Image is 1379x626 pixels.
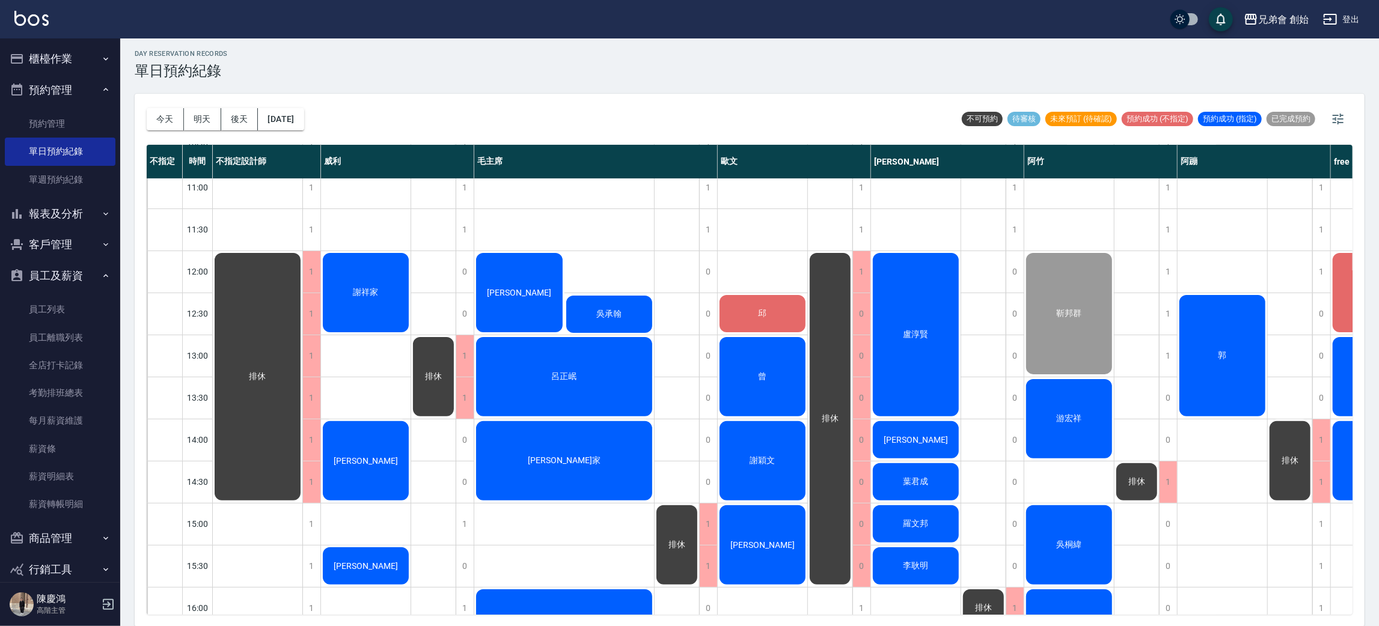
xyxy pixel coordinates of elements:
[525,455,603,466] span: [PERSON_NAME]家
[5,435,115,463] a: 薪資條
[456,293,474,335] div: 0
[1267,114,1315,124] span: 已完成預約
[456,167,474,208] div: 1
[351,287,381,298] span: 謝祥家
[183,419,213,461] div: 14:00
[213,145,321,178] div: 不指定設計師
[147,108,184,130] button: 今天
[1312,377,1330,419] div: 0
[5,379,115,407] a: 考勤排班總表
[5,463,115,490] a: 薪資明細表
[456,251,474,293] div: 0
[1159,167,1177,208] div: 1
[852,377,870,419] div: 0
[5,407,115,434] a: 每月薪資維護
[302,461,320,503] div: 1
[1198,114,1262,124] span: 預約成功 (指定)
[728,540,797,550] span: [PERSON_NAME]
[699,377,717,419] div: 0
[456,545,474,587] div: 0
[973,603,994,613] span: 排休
[1045,114,1117,124] span: 未來預訂 (待確認)
[474,145,718,178] div: 毛主席
[852,167,870,208] div: 1
[852,293,870,335] div: 0
[699,461,717,503] div: 0
[1159,461,1177,503] div: 1
[852,251,870,293] div: 1
[1006,293,1024,335] div: 0
[183,208,213,251] div: 11:30
[1126,476,1148,487] span: 排休
[302,251,320,293] div: 1
[1159,377,1177,419] div: 0
[5,166,115,193] a: 單週預約紀錄
[37,593,98,605] h5: 陳慶鴻
[1312,209,1330,251] div: 1
[1312,503,1330,545] div: 1
[1024,145,1178,178] div: 阿竹
[901,329,931,340] span: 盧淳賢
[456,335,474,377] div: 1
[699,335,717,377] div: 0
[183,335,213,377] div: 13:00
[183,166,213,208] div: 11:00
[1209,7,1233,31] button: save
[1054,539,1084,550] span: 吳桐緯
[1312,461,1330,503] div: 1
[1054,308,1084,319] span: 靳邦群
[756,371,769,382] span: 曾
[1258,12,1309,27] div: 兄弟會 創始
[699,503,717,545] div: 1
[258,108,304,130] button: [DATE]
[699,251,717,293] div: 0
[456,503,474,545] div: 1
[302,293,320,335] div: 1
[221,108,258,130] button: 後天
[852,209,870,251] div: 1
[962,114,1003,124] span: 不可預約
[5,324,115,351] a: 員工離職列表
[37,605,98,616] p: 高階主管
[135,62,228,79] h3: 單日預約紀錄
[456,377,474,419] div: 1
[302,419,320,461] div: 1
[5,351,115,379] a: 全店打卡記錄
[1006,209,1024,251] div: 1
[183,251,213,293] div: 12:00
[1159,293,1177,335] div: 1
[1007,114,1041,124] span: 待審核
[5,43,115,74] button: 櫃檯作業
[183,503,213,545] div: 15:00
[5,490,115,518] a: 薪資轉帳明細
[485,288,554,297] span: [PERSON_NAME]
[1159,503,1177,545] div: 0
[1006,377,1024,419] div: 0
[881,435,950,445] span: [PERSON_NAME]
[1216,350,1229,361] span: 郭
[1178,145,1331,178] div: 阿蹦
[5,138,115,165] a: 單日預約紀錄
[1312,335,1330,377] div: 0
[183,461,213,503] div: 14:30
[819,413,841,424] span: 排休
[666,539,688,550] span: 排休
[871,145,1024,178] div: [PERSON_NAME]
[1312,251,1330,293] div: 1
[901,561,931,571] span: 李耿明
[1006,167,1024,208] div: 1
[184,108,221,130] button: 明天
[1006,251,1024,293] div: 0
[456,419,474,461] div: 0
[331,456,400,466] span: [PERSON_NAME]
[5,554,115,585] button: 行銷工具
[302,545,320,587] div: 1
[852,335,870,377] div: 0
[1054,413,1084,424] span: 游宏祥
[718,145,871,178] div: 歐文
[852,503,870,545] div: 0
[852,419,870,461] div: 0
[321,145,474,178] div: 威利
[302,503,320,545] div: 1
[1159,335,1177,377] div: 1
